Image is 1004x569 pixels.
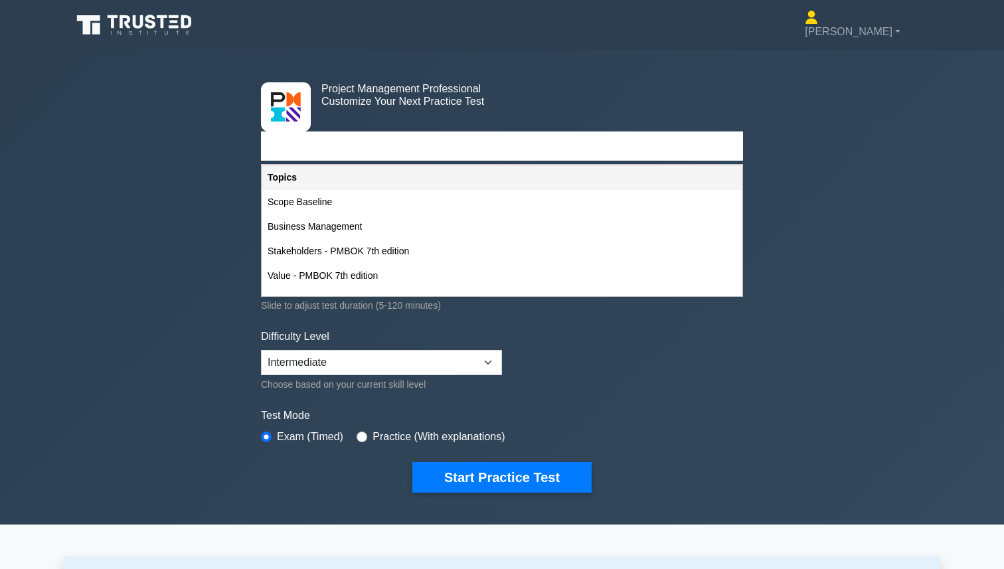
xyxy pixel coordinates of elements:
div: Scope Baseline [262,190,742,214]
input: Start typing to filter on topic or concept... [261,131,743,161]
h4: Project Management Professional [316,82,678,95]
div: Value - PMBOK 7th edition [262,264,742,288]
label: Difficulty Level [261,329,329,345]
div: Slide to adjust test duration (5-120 minutes) [261,299,743,313]
button: Start Practice Test [412,462,592,493]
a: [PERSON_NAME] [773,5,932,45]
div: Choose based on your current skill level [261,378,502,392]
label: Exam (Timed) [277,429,343,445]
label: Test Mode [261,408,743,424]
div: Holistic Thinking - PMBOK 7th edition [262,288,742,313]
div: Stakeholders - PMBOK 7th edition [262,239,742,264]
div: Topics [262,165,742,190]
h5: Customize Your Next Practice Test [316,95,678,108]
div: Business Management [262,214,742,239]
label: Practice (With explanations) [373,429,505,445]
